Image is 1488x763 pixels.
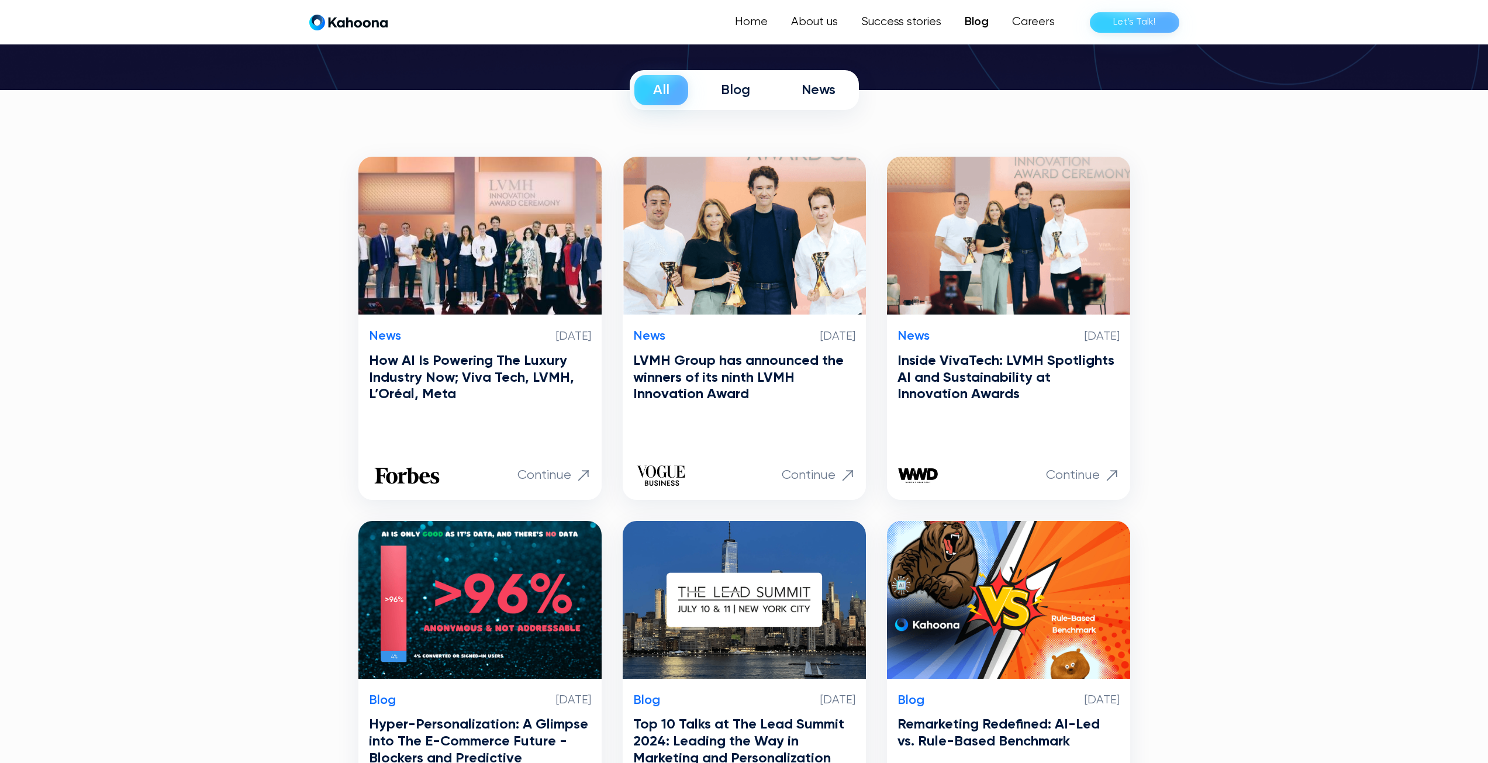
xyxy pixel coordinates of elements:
div: News [802,81,836,99]
h3: LVMH Group has announced the winners of its ninth LVMH Innovation Award [633,353,855,403]
p: Blog [633,693,660,708]
p: News [369,329,401,344]
div: Blog [721,81,750,99]
a: News[DATE]Inside VivaTech: LVMH Spotlights AI and Sustainability at Innovation AwardsContinue [887,157,1130,499]
p: News [633,329,665,344]
p: Continue [517,468,571,483]
a: Home [723,11,779,34]
p: [DATE] [1085,693,1120,707]
p: [DATE] [556,693,591,707]
h3: How AI Is Powering The Luxury Industry Now; Viva Tech, LVMH, L’Oréal, Meta [369,353,591,403]
a: Let’s Talk! [1090,12,1179,33]
p: [DATE] [820,693,855,707]
a: News[DATE]LVMH Group has announced the winners of its ninth LVMH Innovation AwardContinue [623,157,866,499]
h3: Inside VivaTech: LVMH Spotlights AI and Sustainability at Innovation Awards [897,353,1120,403]
div: All [653,81,669,99]
a: About us [779,11,850,34]
a: News[DATE]How AI Is Powering The Luxury Industry Now; Viva Tech, LVMH, L’Oréal, MetaContinue [358,157,602,499]
p: Continue [1046,468,1100,483]
a: Careers [1000,11,1066,34]
p: Blog [897,693,924,708]
a: Blog [953,11,1000,34]
p: [DATE] [556,330,591,344]
p: News [897,329,930,344]
a: home [309,14,388,31]
h3: Remarketing Redefined: AI-Led vs. Rule-Based Benchmark [897,716,1120,750]
div: Let’s Talk! [1113,13,1156,32]
a: Success stories [850,11,953,34]
p: [DATE] [1085,330,1120,344]
p: Continue [782,468,836,483]
p: Blog [369,693,396,708]
p: [DATE] [820,330,855,344]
